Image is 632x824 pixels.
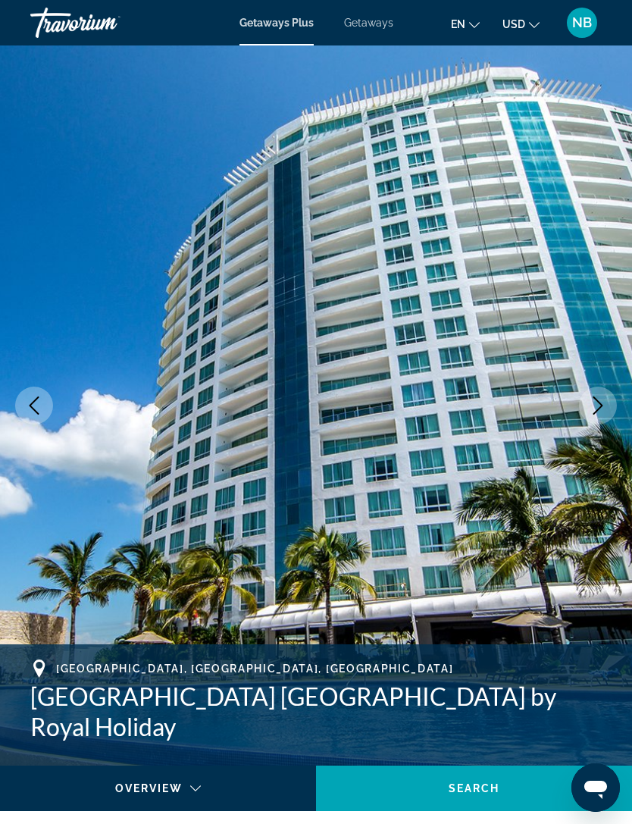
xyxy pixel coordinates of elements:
span: NB [572,15,592,30]
iframe: Button to launch messaging window [571,763,620,812]
span: [GEOGRAPHIC_DATA], [GEOGRAPHIC_DATA], [GEOGRAPHIC_DATA] [56,663,453,675]
button: Change currency [502,13,540,35]
button: User Menu [562,7,602,39]
span: USD [502,18,525,30]
span: Search [449,782,500,794]
a: Getaways [344,17,393,29]
button: Search [316,766,632,811]
span: en [451,18,465,30]
button: Previous image [15,387,53,425]
a: Travorium [30,3,182,42]
button: Change language [451,13,480,35]
button: Next image [579,387,617,425]
h1: [GEOGRAPHIC_DATA] [GEOGRAPHIC_DATA] by Royal Holiday [30,681,602,742]
a: Getaways Plus [239,17,314,29]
